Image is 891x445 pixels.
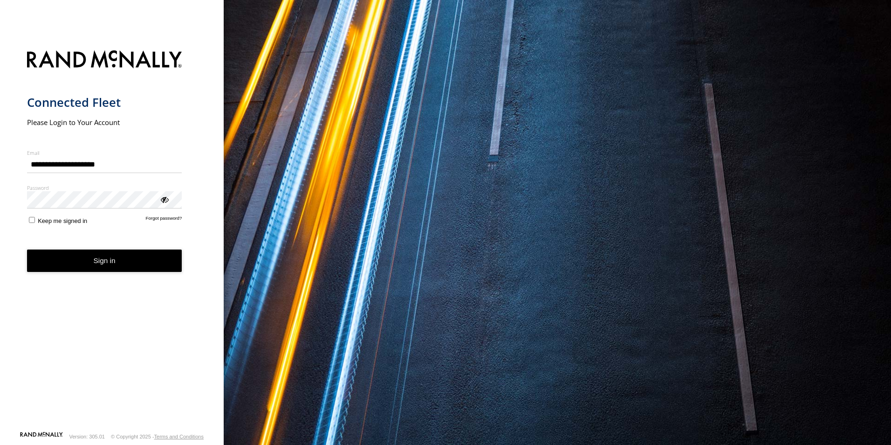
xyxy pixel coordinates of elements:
button: Sign in [27,250,182,272]
a: Visit our Website [20,432,63,441]
label: Password [27,184,182,191]
div: ViewPassword [159,195,169,204]
h2: Please Login to Your Account [27,118,182,127]
div: © Copyright 2025 - [111,434,204,439]
h1: Connected Fleet [27,95,182,110]
a: Terms and Conditions [154,434,204,439]
img: Rand McNally [27,49,182,72]
label: Email [27,149,182,156]
a: Forgot password? [146,216,182,224]
input: Keep me signed in [29,217,35,223]
div: Version: 305.01 [69,434,105,439]
span: Keep me signed in [38,217,87,224]
form: main [27,45,197,431]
